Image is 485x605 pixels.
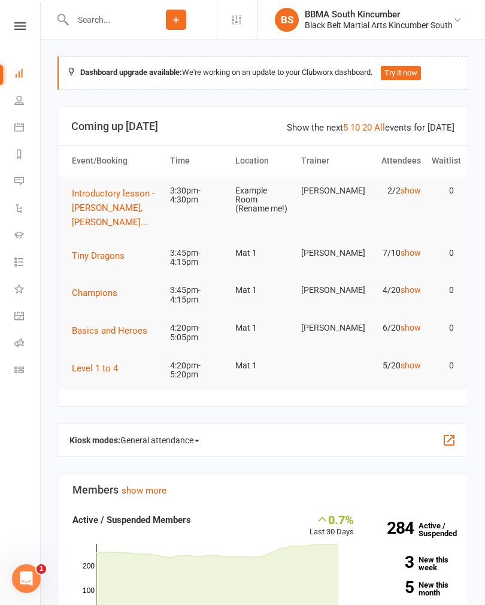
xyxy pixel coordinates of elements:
[296,146,361,176] th: Trainer
[69,11,135,28] input: Search...
[310,513,354,539] div: Last 30 Days
[230,352,295,380] td: Mat 1
[14,115,41,142] a: Calendar
[372,581,454,597] a: 5New this month
[287,120,454,135] div: Show the next events for [DATE]
[361,276,426,304] td: 4/20
[72,188,154,228] span: Introductory lesson - [PERSON_NAME], [PERSON_NAME]...
[37,564,46,574] span: 1
[361,352,426,380] td: 5/20
[296,177,361,205] td: [PERSON_NAME]
[71,120,454,132] h3: Coming up [DATE]
[72,361,126,376] button: Level 1 to 4
[372,556,454,571] a: 3New this week
[165,239,230,277] td: 3:45pm-4:15pm
[372,520,414,536] strong: 284
[72,249,133,263] button: Tiny Dragons
[230,146,295,176] th: Location
[72,323,156,338] button: Basics and Heroes
[72,363,118,374] span: Level 1 to 4
[14,358,41,385] a: Class kiosk mode
[230,276,295,304] td: Mat 1
[381,66,421,80] button: Try it now
[426,177,459,205] td: 0
[14,331,41,358] a: Roll call kiosk mode
[230,239,295,267] td: Mat 1
[362,122,372,133] a: 20
[57,56,468,90] div: We're working on an update to your Clubworx dashboard.
[401,248,421,258] a: show
[66,146,165,176] th: Event/Booking
[14,304,41,331] a: General attendance kiosk mode
[72,186,159,229] button: Introductory lesson - [PERSON_NAME], [PERSON_NAME]...
[72,286,126,300] button: Champions
[361,146,426,176] th: Attendees
[343,122,348,133] a: 5
[361,239,426,267] td: 7/10
[426,276,459,304] td: 0
[14,142,41,169] a: Reports
[69,435,120,445] strong: Kiosk modes:
[305,9,453,20] div: BBMA South Kincumber
[165,314,230,352] td: 4:20pm-5:05pm
[14,88,41,115] a: People
[401,285,421,295] a: show
[230,177,295,223] td: Example Room (Rename me!)
[120,431,199,450] span: General attendance
[165,352,230,389] td: 4:20pm-5:20pm
[230,314,295,342] td: Mat 1
[401,361,421,370] a: show
[401,323,421,332] a: show
[361,177,426,205] td: 2/2
[426,314,459,342] td: 0
[72,250,125,261] span: Tiny Dragons
[14,277,41,304] a: What's New
[296,239,361,267] td: [PERSON_NAME]
[361,314,426,342] td: 6/20
[372,554,414,570] strong: 3
[296,276,361,304] td: [PERSON_NAME]
[372,579,414,595] strong: 5
[80,68,182,77] strong: Dashboard upgrade available:
[426,239,459,267] td: 0
[275,8,299,32] div: BS
[310,513,354,526] div: 0.7%
[366,513,463,546] a: 284Active / Suspended
[350,122,360,133] a: 10
[122,485,166,496] a: show more
[374,122,385,133] a: All
[401,186,421,195] a: show
[72,288,117,298] span: Champions
[426,352,459,380] td: 0
[165,276,230,314] td: 3:45pm-4:15pm
[72,484,453,496] h3: Members
[305,20,453,31] div: Black Belt Martial Arts Kincumber South
[14,61,41,88] a: Dashboard
[426,146,459,176] th: Waitlist
[165,177,230,214] td: 3:30pm-4:30pm
[72,515,191,525] strong: Active / Suspended Members
[72,325,147,336] span: Basics and Heroes
[165,146,230,176] th: Time
[296,314,361,342] td: [PERSON_NAME]
[12,564,41,593] iframe: Intercom live chat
